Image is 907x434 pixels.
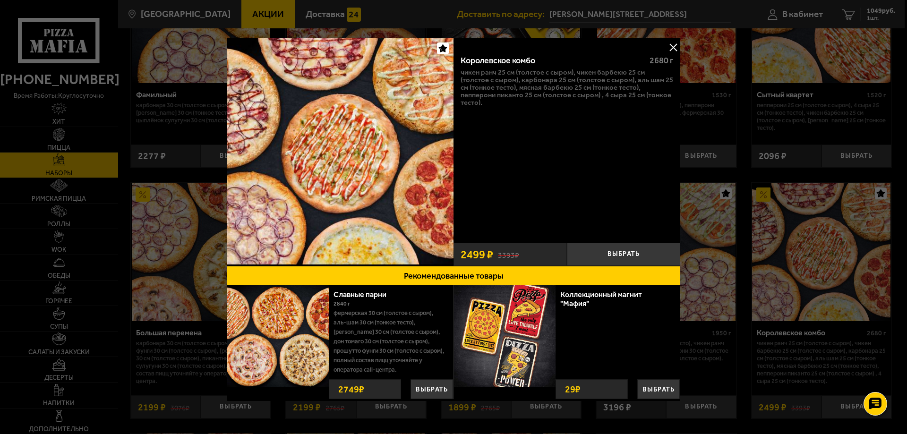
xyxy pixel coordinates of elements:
[563,380,583,399] strong: 29 ₽
[227,38,453,266] a: Королевское комбо
[461,249,493,260] span: 2499 ₽
[227,266,680,285] button: Рекомендованные товары
[637,379,680,399] button: Выбрать
[560,290,642,308] a: Коллекционный магнит "Мафия"
[567,243,680,266] button: Выбрать
[650,55,673,66] span: 2680 г
[336,380,367,399] strong: 2749 ₽
[461,56,642,66] div: Королевское комбо
[334,290,396,299] a: Славные парни
[411,379,453,399] button: Выбрать
[227,38,453,264] img: Королевское комбо
[498,249,519,259] s: 3393 ₽
[461,68,673,106] p: Чикен Ранч 25 см (толстое с сыром), Чикен Барбекю 25 см (толстое с сыром), Карбонара 25 см (толст...
[334,300,350,307] span: 2840 г
[334,308,446,374] p: Фермерская 30 см (толстое с сыром), Аль-Шам 30 см (тонкое тесто), [PERSON_NAME] 30 см (толстое с ...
